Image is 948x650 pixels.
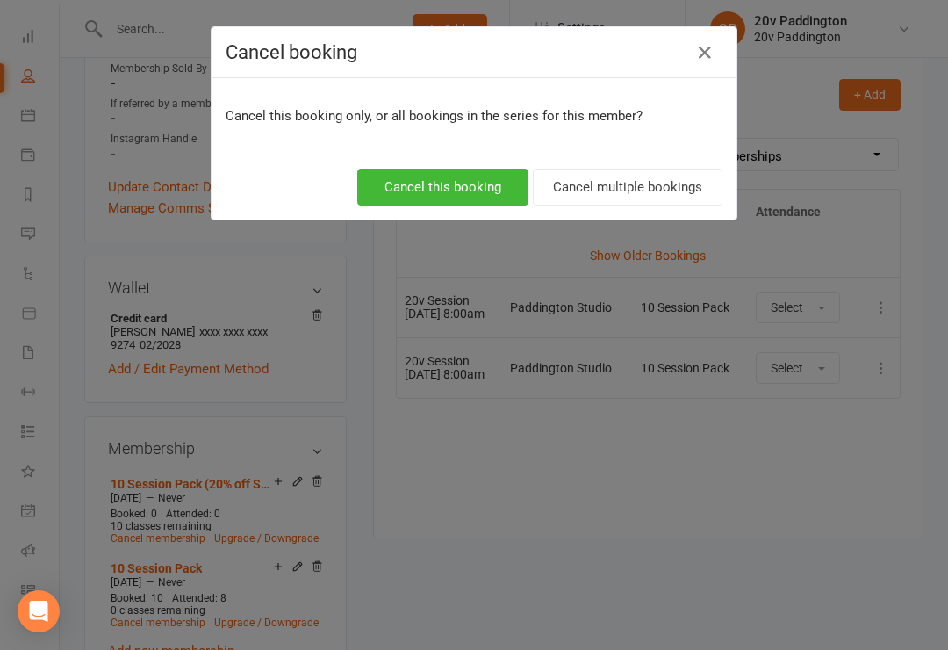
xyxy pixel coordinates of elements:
[533,169,722,206] button: Cancel multiple bookings
[691,39,719,67] button: Close
[18,590,60,632] div: Open Intercom Messenger
[226,41,722,63] h4: Cancel booking
[357,169,528,206] button: Cancel this booking
[226,105,722,126] p: Cancel this booking only, or all bookings in the series for this member?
